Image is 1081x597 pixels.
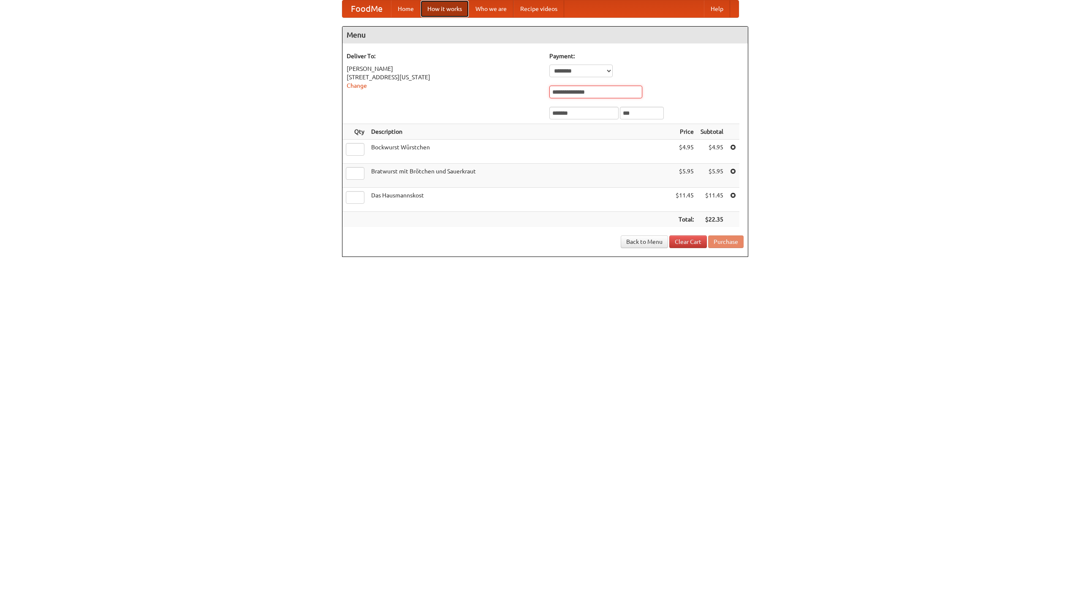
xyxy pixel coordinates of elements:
[368,188,672,212] td: Das Hausmannskost
[549,52,744,60] h5: Payment:
[672,188,697,212] td: $11.45
[342,124,368,140] th: Qty
[347,73,541,81] div: [STREET_ADDRESS][US_STATE]
[368,164,672,188] td: Bratwurst mit Brötchen und Sauerkraut
[621,235,668,248] a: Back to Menu
[697,124,727,140] th: Subtotal
[669,235,707,248] a: Clear Cart
[347,82,367,89] a: Change
[391,0,421,17] a: Home
[342,27,748,43] h4: Menu
[697,140,727,164] td: $4.95
[672,164,697,188] td: $5.95
[368,124,672,140] th: Description
[697,212,727,227] th: $22.35
[672,140,697,164] td: $4.95
[421,0,469,17] a: How it works
[672,124,697,140] th: Price
[697,164,727,188] td: $5.95
[697,188,727,212] td: $11.45
[342,0,391,17] a: FoodMe
[704,0,730,17] a: Help
[708,235,744,248] button: Purchase
[347,65,541,73] div: [PERSON_NAME]
[513,0,564,17] a: Recipe videos
[469,0,513,17] a: Who we are
[368,140,672,164] td: Bockwurst Würstchen
[672,212,697,227] th: Total:
[347,52,541,60] h5: Deliver To:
